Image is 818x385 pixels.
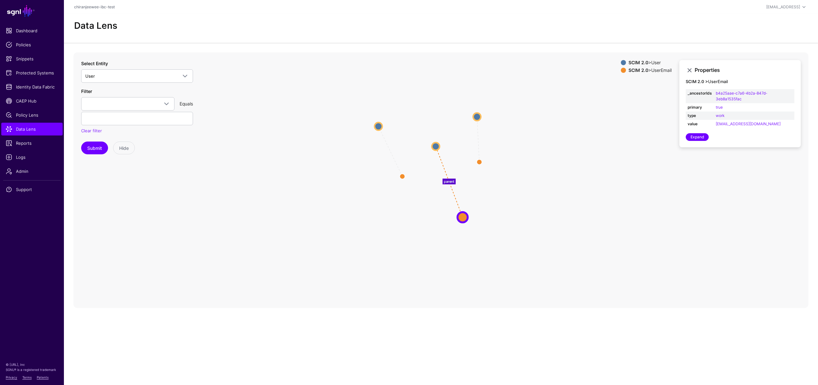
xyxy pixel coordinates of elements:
[4,4,60,18] a: SGNL
[6,126,58,132] span: Data Lens
[688,113,712,119] strong: type
[6,154,58,160] span: Logs
[6,27,58,34] span: Dashboard
[1,109,63,121] a: Policy Lens
[6,168,58,174] span: Admin
[113,142,135,154] button: Hide
[22,375,32,379] a: Terms
[716,105,723,110] a: true
[1,38,63,51] a: Policies
[85,73,95,79] span: User
[688,90,712,96] strong: _ancestorIds
[81,128,102,133] a: Clear filter
[688,121,712,127] strong: value
[688,104,712,110] strong: primary
[1,123,63,135] a: Data Lens
[629,67,648,73] strong: SCIM 2.0
[686,79,708,84] strong: SCIM 2.0 >
[629,60,648,65] strong: SCIM 2.0
[81,88,92,95] label: Filter
[74,20,117,31] h2: Data Lens
[6,140,58,146] span: Reports
[627,68,673,73] div: > UserEmail
[695,67,794,73] h3: Properties
[6,186,58,193] span: Support
[177,100,196,107] div: Equals
[627,60,673,65] div: > User
[1,151,63,164] a: Logs
[6,70,58,76] span: Protected Systems
[6,42,58,48] span: Policies
[6,84,58,90] span: Identity Data Fabric
[716,91,767,101] a: b4a25aae-c7a6-4b2a-847d-3eb8a1535fac
[1,137,63,150] a: Reports
[81,60,108,67] label: Select Entity
[1,66,63,79] a: Protected Systems
[1,81,63,93] a: Identity Data Fabric
[1,165,63,178] a: Admin
[74,4,115,9] a: chiranjeewee-ibc-test
[6,362,58,367] p: © [URL], Inc
[444,179,454,184] text: parent
[6,375,17,379] a: Privacy
[37,375,49,379] a: Patents
[6,367,58,372] p: SGNL® is a registered trademark
[766,4,800,10] div: [EMAIL_ADDRESS]
[1,24,63,37] a: Dashboard
[686,133,709,141] a: Expand
[1,95,63,107] a: CAEP Hub
[1,52,63,65] a: Snippets
[6,56,58,62] span: Snippets
[6,98,58,104] span: CAEP Hub
[81,142,108,154] button: Submit
[716,113,724,118] a: work
[686,79,794,84] h4: UserEmail
[716,121,781,126] a: [EMAIL_ADDRESS][DOMAIN_NAME]
[6,112,58,118] span: Policy Lens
